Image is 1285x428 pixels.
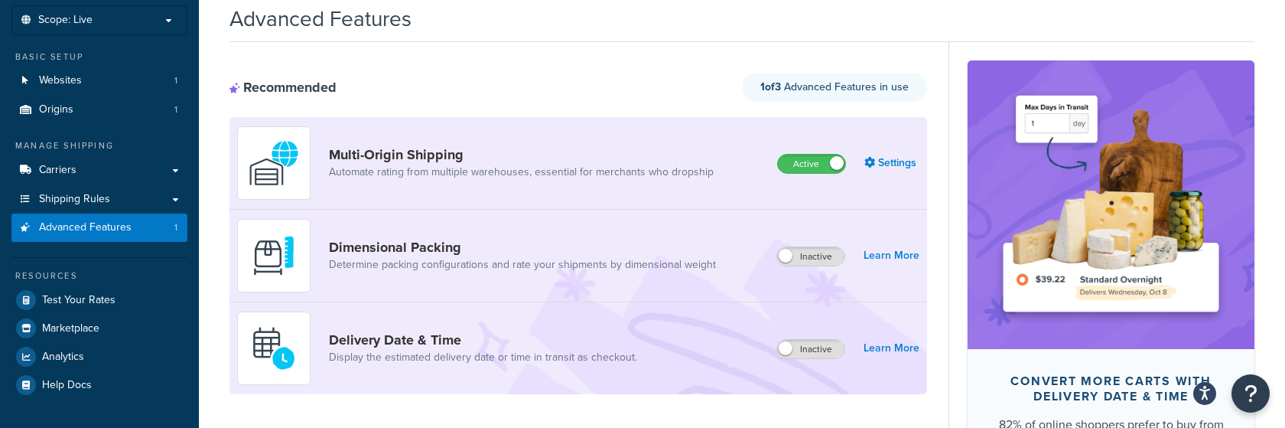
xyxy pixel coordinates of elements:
img: DTVBYsAAAAAASUVORK5CYII= [247,229,301,283]
span: Websites [39,74,82,87]
a: Multi-Origin Shipping [329,146,714,163]
span: Test Your Rates [42,294,115,307]
span: Advanced Features in use [760,79,909,95]
div: Convert more carts with delivery date & time [992,374,1230,404]
h1: Advanced Features [229,4,412,34]
div: Basic Setup [11,51,187,64]
img: gfkeb5ejjkALwAAAABJRU5ErkJggg== [247,322,301,375]
a: Carriers [11,156,187,185]
span: 1 [174,221,177,234]
span: Advanced Features [39,221,132,234]
li: Websites [11,67,187,95]
strong: 1 of 3 [760,79,781,95]
a: Help Docs [11,371,187,399]
label: Inactive [777,340,844,358]
a: Marketplace [11,315,187,342]
div: Resources [11,270,187,283]
img: WatD5o0RtDAAAAAElFTkSuQmCC [247,136,301,190]
a: Dimensional Packing [329,239,716,256]
span: Shipping Rules [39,193,110,206]
label: Inactive [777,247,844,266]
a: Origins1 [11,96,187,124]
span: Scope: Live [38,14,93,27]
img: feature-image-ddt-36eae7f7280da8017bfb280eaccd9c446f90b1fe08728e4019434db127062ab4.png [991,83,1231,325]
a: Analytics [11,343,187,371]
span: Help Docs [42,379,92,392]
a: Test Your Rates [11,286,187,314]
a: Determine packing configurations and rate your shipments by dimensional weight [329,257,716,273]
li: Origins [11,96,187,124]
div: Recommended [229,79,337,96]
a: Learn More [864,245,919,266]
span: Analytics [42,351,84,364]
label: Active [778,155,845,173]
span: 1 [174,103,177,116]
a: Shipping Rules [11,185,187,214]
a: Learn More [864,338,919,359]
a: Websites1 [11,67,187,95]
span: Carriers [39,164,76,177]
li: Advanced Features [11,214,187,242]
span: 1 [174,74,177,87]
span: Origins [39,103,73,116]
a: Advanced Features1 [11,214,187,242]
a: Display the estimated delivery date or time in transit as checkout. [329,350,637,365]
a: Settings [864,152,919,174]
span: Marketplace [42,322,99,335]
button: Open Resource Center [1231,374,1270,413]
div: Manage Shipping [11,139,187,152]
a: Automate rating from multiple warehouses, essential for merchants who dropship [329,165,714,180]
a: Delivery Date & Time [329,332,637,348]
